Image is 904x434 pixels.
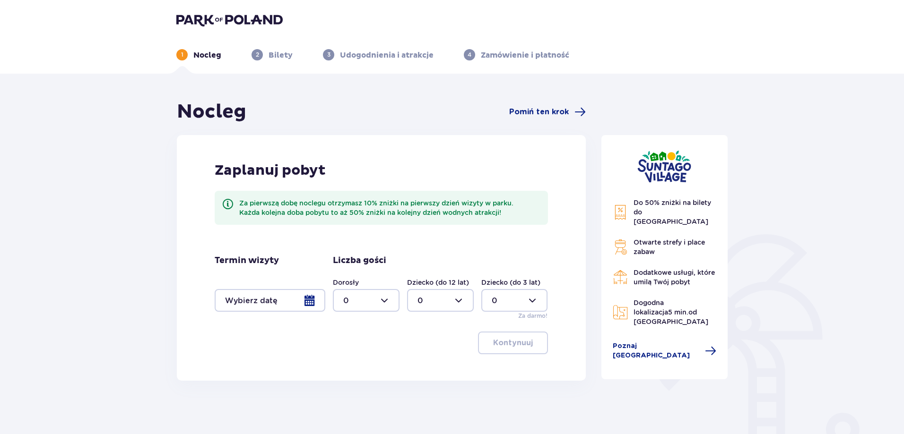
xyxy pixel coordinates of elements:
img: Map Icon [613,305,628,320]
img: Suntago Village [637,150,691,183]
p: Za darmo! [518,312,548,320]
p: Termin wizyty [215,255,279,266]
p: Zamówienie i płatność [481,50,569,60]
p: Bilety [269,50,293,60]
button: Kontynuuj [478,332,548,354]
p: 1 [181,51,183,59]
span: Dodatkowe usługi, które umilą Twój pobyt [634,269,715,286]
img: Grill Icon [613,239,628,255]
img: Park of Poland logo [176,13,283,26]
p: 4 [468,51,471,59]
p: Liczba gości [333,255,386,266]
h1: Nocleg [177,100,246,124]
label: Dziecko (do 3 lat) [481,278,540,287]
p: Nocleg [193,50,221,60]
img: Restaurant Icon [613,270,628,285]
span: Poznaj [GEOGRAPHIC_DATA] [613,341,700,360]
span: Pomiń ten krok [509,107,569,117]
span: 5 min. [668,308,688,316]
a: Poznaj [GEOGRAPHIC_DATA] [613,341,717,360]
p: Kontynuuj [493,338,533,348]
p: Zaplanuj pobyt [215,162,326,179]
p: 2 [256,51,259,59]
label: Dorosły [333,278,359,287]
span: Do 50% zniżki na bilety do [GEOGRAPHIC_DATA] [634,199,711,225]
span: Dogodna lokalizacja od [GEOGRAPHIC_DATA] [634,299,708,325]
a: Pomiń ten krok [509,106,586,118]
img: Discount Icon [613,204,628,220]
label: Dziecko (do 12 lat) [407,278,469,287]
p: 3 [327,51,330,59]
div: Za pierwszą dobę noclegu otrzymasz 10% zniżki na pierwszy dzień wizyty w parku. Każda kolejna dob... [239,198,540,217]
p: Udogodnienia i atrakcje [340,50,434,60]
span: Otwarte strefy i place zabaw [634,238,705,255]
